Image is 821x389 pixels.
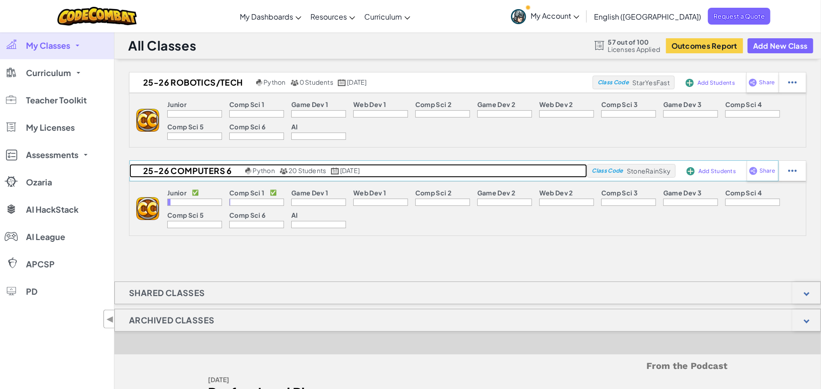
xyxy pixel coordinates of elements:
[253,166,275,174] span: Python
[245,168,252,174] img: python.png
[663,101,702,108] p: Game Dev 3
[539,189,573,196] p: Web Dev 2
[698,169,736,174] span: Add Students
[759,168,775,174] span: Share
[511,9,526,24] img: avatar
[57,7,137,26] img: CodeCombat logo
[115,309,228,332] h1: Archived Classes
[360,4,415,29] a: Curriculum
[26,96,87,104] span: Teacher Toolkit
[539,101,573,108] p: Web Dev 2
[289,166,326,174] span: 20 Students
[477,189,515,196] p: Game Dev 2
[192,189,199,196] p: ✅
[708,8,770,25] a: Request a Quote
[759,80,775,85] span: Share
[270,189,277,196] p: ✅
[531,11,579,20] span: My Account
[240,12,293,21] span: My Dashboards
[26,41,70,50] span: My Classes
[415,189,451,196] p: Comp Sci 2
[167,123,204,130] p: Comp Sci 5
[167,101,186,108] p: Junior
[598,80,629,85] span: Class Code
[129,76,254,89] h2: 25-26 Robotics/Tech
[506,2,584,31] a: My Account
[291,211,298,219] p: AI
[663,189,702,196] p: Game Dev 3
[208,359,728,373] h5: From the Podcast
[594,12,701,21] span: English ([GEOGRAPHIC_DATA])
[128,37,196,54] h1: All Classes
[589,4,706,29] a: English ([GEOGRAPHIC_DATA])
[208,373,461,386] div: [DATE]
[136,197,159,220] img: logo
[291,101,328,108] p: Game Dev 1
[338,79,346,86] img: calendar.svg
[687,167,695,175] img: IconAddStudents.svg
[167,189,186,196] p: Junior
[129,164,243,178] h2: 25-26 Computers 6
[235,4,306,29] a: My Dashboards
[26,69,71,77] span: Curriculum
[748,38,813,53] button: Add New Class
[788,167,797,175] img: IconStudentEllipsis.svg
[229,211,265,219] p: Comp Sci 6
[697,80,735,86] span: Add Students
[291,123,298,130] p: AI
[608,38,661,46] span: 57 out of 100
[136,109,159,132] img: logo
[353,189,386,196] p: Web Dev 1
[608,46,661,53] span: Licenses Applied
[601,101,638,108] p: Comp Sci 3
[106,312,114,326] span: ◀
[263,78,285,86] span: Python
[290,79,299,86] img: MultipleUsers.png
[115,282,219,304] h1: Shared Classes
[291,189,328,196] p: Game Dev 1
[353,101,386,108] p: Web Dev 1
[26,233,65,241] span: AI League
[279,168,288,174] img: MultipleUsers.png
[627,167,671,175] span: StoneRainSky
[167,211,204,219] p: Comp Sci 5
[26,178,52,186] span: Ozaria
[331,168,339,174] img: calendar.svg
[26,123,75,132] span: My Licenses
[129,76,593,89] a: 25-26 Robotics/Tech Python 0 Students [DATE]
[749,167,758,175] img: IconShare_Purple.svg
[632,78,670,87] span: StarYesFast
[229,189,264,196] p: Comp Sci 1
[415,101,451,108] p: Comp Sci 2
[229,101,264,108] p: Comp Sci 1
[347,78,367,86] span: [DATE]
[364,12,402,21] span: Curriculum
[666,38,743,53] button: Outcomes Report
[26,205,78,214] span: AI HackStack
[477,101,515,108] p: Game Dev 2
[229,123,265,130] p: Comp Sci 6
[749,78,757,87] img: IconShare_Purple.svg
[686,79,694,87] img: IconAddStudents.svg
[725,101,762,108] p: Comp Sci 4
[788,78,797,87] img: IconStudentEllipsis.svg
[601,189,638,196] p: Comp Sci 3
[592,168,623,174] span: Class Code
[725,189,762,196] p: Comp Sci 4
[340,166,360,174] span: [DATE]
[26,151,78,159] span: Assessments
[310,12,347,21] span: Resources
[299,78,333,86] span: 0 Students
[306,4,360,29] a: Resources
[256,79,263,86] img: python.png
[129,164,587,178] a: 25-26 Computers 6 Python 20 Students [DATE]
